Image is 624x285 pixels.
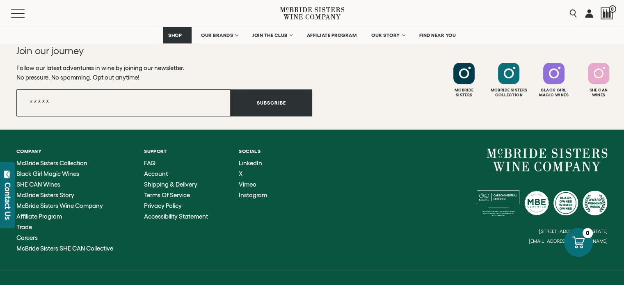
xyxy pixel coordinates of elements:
[16,89,231,116] input: Email
[16,202,103,209] span: McBride Sisters Wine Company
[366,27,410,43] a: OUR STORY
[307,32,357,38] span: AFFILIATE PROGRAM
[239,160,262,166] span: LinkedIn
[4,182,12,220] div: Contact Us
[16,170,79,177] span: Black Girl Magic Wines
[239,171,267,177] a: X
[144,160,208,166] a: FAQ
[239,160,267,166] a: LinkedIn
[16,192,113,198] a: McBride Sisters Story
[144,160,155,166] span: FAQ
[16,160,113,166] a: McBride Sisters Collection
[16,213,113,220] a: Affiliate Program
[252,32,288,38] span: JOIN THE CLUB
[16,203,113,209] a: McBride Sisters Wine Company
[231,89,312,116] button: Subscribe
[168,32,182,38] span: SHOP
[609,5,616,13] span: 0
[443,88,485,98] div: Mcbride Sisters
[487,88,530,98] div: Mcbride Sisters Collection
[144,181,208,188] a: Shipping & Delivery
[529,238,608,244] small: [EMAIL_ADDRESS][DOMAIN_NAME]
[16,160,87,166] span: McBride Sisters Collection
[144,181,197,188] span: Shipping & Delivery
[144,213,208,220] a: Accessibility Statement
[247,27,297,43] a: JOIN THE CLUB
[16,213,62,220] span: Affiliate Program
[577,63,620,98] a: Follow SHE CAN Wines on Instagram She CanWines
[16,223,32,230] span: Trade
[16,181,113,188] a: SHE CAN Wines
[16,245,113,252] a: McBride Sisters SHE CAN Collective
[533,63,575,98] a: Follow Black Girl Magic Wines on Instagram Black GirlMagic Wines
[144,192,208,198] a: Terms of Service
[487,63,530,98] a: Follow McBride Sisters Collection on Instagram Mcbride SistersCollection
[487,148,608,171] a: McBride Sisters Wine Company
[533,88,575,98] div: Black Girl Magic Wines
[16,171,113,177] a: Black Girl Magic Wines
[16,234,38,241] span: Careers
[196,27,243,43] a: OUR BRANDS
[239,181,267,188] a: Vimeo
[239,170,242,177] span: X
[577,88,620,98] div: She Can Wines
[16,224,113,230] a: Trade
[16,192,74,198] span: McBride Sisters Story
[414,27,462,43] a: FIND NEAR YOU
[239,181,256,188] span: Vimeo
[201,32,233,38] span: OUR BRANDS
[583,228,593,238] div: 0
[144,171,208,177] a: Account
[16,63,312,82] p: Follow our latest adventures in wine by joining our newsletter. No pressure. No spamming. Opt out...
[539,228,608,234] small: [STREET_ADDRESS][US_STATE]
[144,202,182,209] span: Privacy Policy
[16,235,113,241] a: Careers
[302,27,362,43] a: AFFILIATE PROGRAM
[239,192,267,198] span: Instagram
[144,192,190,198] span: Terms of Service
[144,170,168,177] span: Account
[443,63,485,98] a: Follow McBride Sisters on Instagram McbrideSisters
[16,44,282,57] h2: Join our journey
[16,181,60,188] span: SHE CAN Wines
[371,32,400,38] span: OUR STORY
[144,203,208,209] a: Privacy Policy
[419,32,456,38] span: FIND NEAR YOU
[163,27,192,43] a: SHOP
[239,192,267,198] a: Instagram
[11,9,41,18] button: Mobile Menu Trigger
